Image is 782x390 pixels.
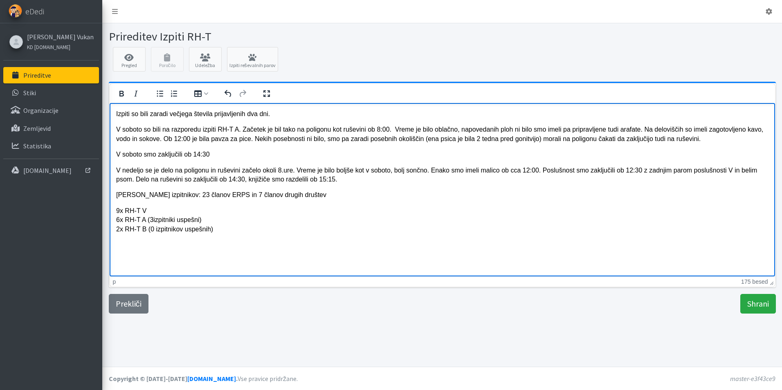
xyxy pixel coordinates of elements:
p: [PERSON_NAME] izpitnikov: 23 članov ERPS in 7 članov drugih društev [7,87,659,96]
a: [DOMAIN_NAME] [187,374,236,383]
button: Ponovno uveljavi [236,88,249,99]
p: V nedeljo se je delo na poligonu in ruševini začelo okoli 8.ure. Vreme je bilo boljše kot v sobot... [7,63,659,81]
div: p [113,278,116,285]
a: Izpiti reševalnih parov [227,47,278,72]
a: KD [DOMAIN_NAME] [27,42,94,52]
a: Udeležba [189,47,222,72]
p: Statistika [23,142,51,150]
span: eDedi [25,5,44,18]
a: Prireditve [3,67,99,83]
img: eDedi [9,4,22,18]
footer: Vse pravice pridržane. [102,367,782,390]
a: [PERSON_NAME] Vukan [27,32,94,42]
a: Pregled [113,47,146,72]
button: Tabela [191,88,211,99]
p: Organizacije [23,106,58,114]
button: Čez cel zaslon [260,88,274,99]
input: Shrani [740,294,776,314]
p: Izpiti so bili zaradi večjega števila prijavljenih dva dni. [7,7,659,16]
h1: Prireditev Izpiti RH-T [109,29,439,44]
p: V soboto smo zaključili ob 14:30 [7,47,659,56]
a: [DOMAIN_NAME] [3,162,99,179]
button: Poševno [129,88,143,99]
p: Prireditve [23,71,51,79]
button: Razveljavi [221,88,235,99]
button: 175 besed [741,278,768,285]
p: [DOMAIN_NAME] [23,166,72,175]
em: master-e3f43ce9 [730,374,775,383]
button: Označen seznam [153,88,167,99]
button: Krepko [115,88,128,99]
body: Rich Text Area [7,7,659,131]
small: KD [DOMAIN_NAME] [27,44,70,50]
button: Oštevilčen seznam [167,88,181,99]
p: V soboto so bili na razporedu izpiti RH-T A. Začetek je bil tako na poligonu kot ruševini ob 8:00... [7,22,659,40]
a: Organizacije [3,102,99,119]
p: Zemljevid [23,124,51,132]
a: Statistika [3,138,99,154]
a: Stiki [3,85,99,101]
a: Prekliči [109,294,148,314]
p: Stiki [23,89,36,97]
div: Press the Up and Down arrow keys to resize the editor. [770,278,774,285]
p: 9x RH-T V 6x RH-T A (3izpitniki uspešni) 2x RH-T B (0 izpitnikov uspešnih) [7,103,659,131]
a: Zemljevid [3,120,99,137]
strong: Copyright © [DATE]-[DATE] . [109,374,238,383]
